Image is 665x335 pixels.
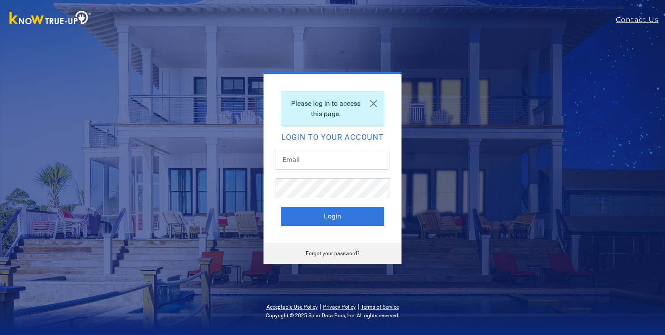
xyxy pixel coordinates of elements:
[320,302,321,310] span: |
[361,304,399,310] a: Terms of Service
[616,15,665,25] a: Contact Us
[276,150,389,170] input: Email
[323,304,356,310] a: Privacy Policy
[5,9,96,28] img: Know True-Up
[281,207,384,226] button: Login
[306,250,360,256] a: Forgot your password?
[267,304,318,310] a: Acceptable Use Policy
[281,91,384,126] div: Please log in to access this page.
[363,92,384,116] a: Close
[358,302,359,310] span: |
[281,133,384,141] h2: Login to your account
